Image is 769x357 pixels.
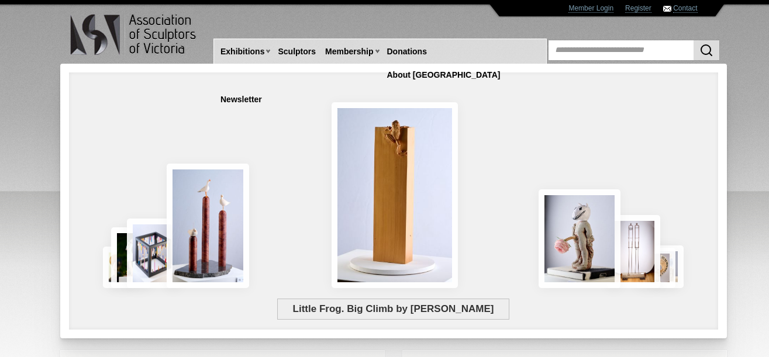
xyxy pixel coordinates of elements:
a: Contact [673,4,697,13]
a: Register [625,4,651,13]
img: Waiting together for the Home coming [653,245,684,288]
a: Membership [320,41,378,63]
img: Rising Tides [167,164,250,288]
span: Little Frog. Big Climb by [PERSON_NAME] [277,299,509,320]
a: Sculptors [273,41,320,63]
a: Exhibitions [216,41,269,63]
img: Little Frog. Big Climb [332,102,458,288]
a: About [GEOGRAPHIC_DATA] [382,64,505,86]
a: Newsletter [216,89,267,110]
img: Search [699,43,713,57]
img: Swingers [607,215,660,288]
img: logo.png [70,12,198,58]
a: Member Login [568,4,613,13]
img: Let There Be Light [539,189,621,288]
img: Contact ASV [663,6,671,12]
a: Donations [382,41,432,63]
